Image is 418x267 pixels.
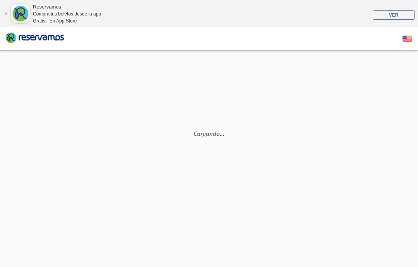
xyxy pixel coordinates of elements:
a: Cerrar [3,11,8,16]
div: Compra tus boletos desde la app [33,10,101,17]
em: Cargando [194,130,224,137]
span: . [223,130,224,137]
div: Reservamos [33,3,101,11]
span: . [220,130,221,137]
span: VER [389,12,399,18]
button: English [403,34,412,44]
div: Gratis - En App Store [33,17,101,24]
a: VER [373,10,415,20]
a: Brand Logo [6,32,64,46]
span: . [221,130,223,137]
i: Brand Logo [6,32,64,43]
